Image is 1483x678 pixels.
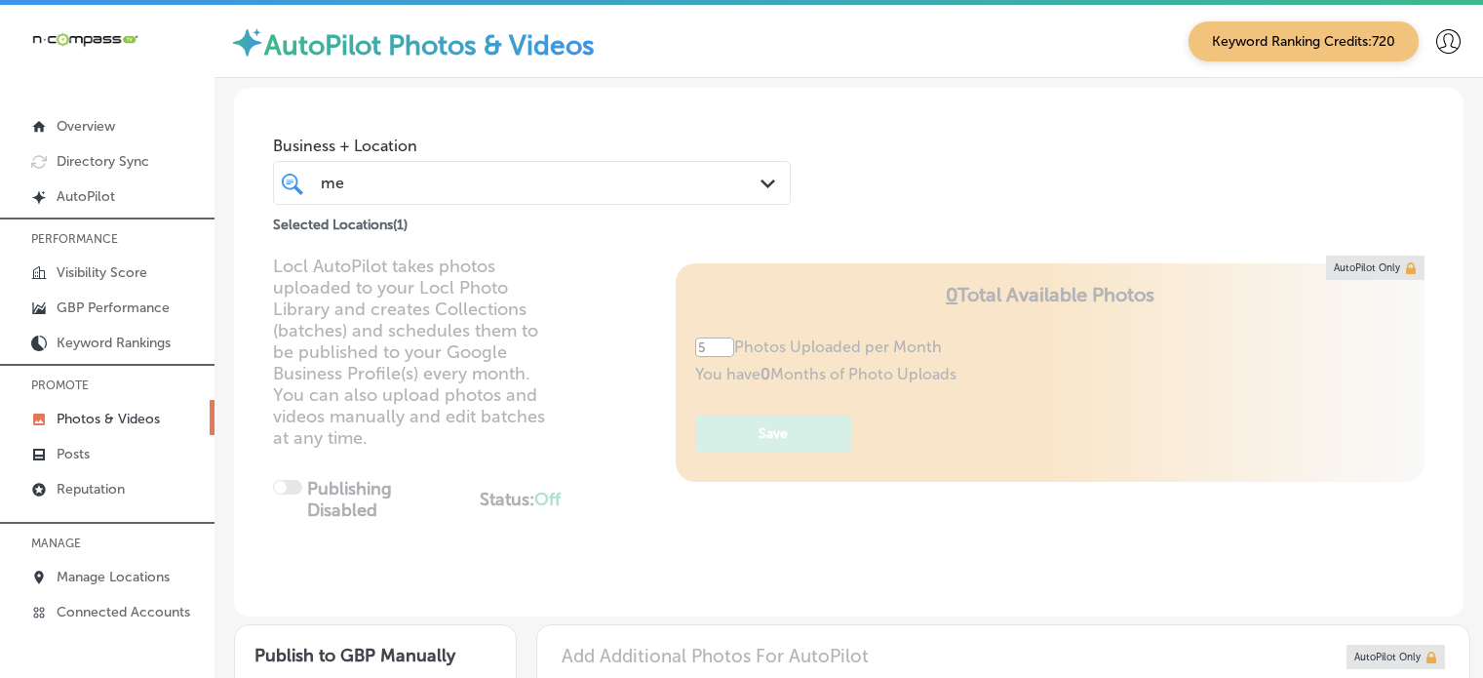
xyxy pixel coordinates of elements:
[264,29,595,61] label: AutoPilot Photos & Videos
[273,209,408,233] p: Selected Locations ( 1 )
[57,446,90,462] p: Posts
[57,335,171,351] p: Keyword Rankings
[57,264,147,281] p: Visibility Score
[1189,21,1419,61] span: Keyword Ranking Credits: 720
[57,569,170,585] p: Manage Locations
[57,299,170,316] p: GBP Performance
[230,25,264,60] img: autopilot-icon
[57,188,115,205] p: AutoPilot
[57,411,160,427] p: Photos & Videos
[57,481,125,498] p: Reputation
[57,118,115,135] p: Overview
[57,604,190,620] p: Connected Accounts
[57,153,149,170] p: Directory Sync
[31,30,138,49] img: 660ab0bf-5cc7-4cb8-ba1c-48b5ae0f18e60NCTV_CLogo_TV_Black_-500x88.png
[273,137,791,155] span: Business + Location
[254,645,496,666] h3: Publish to GBP Manually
